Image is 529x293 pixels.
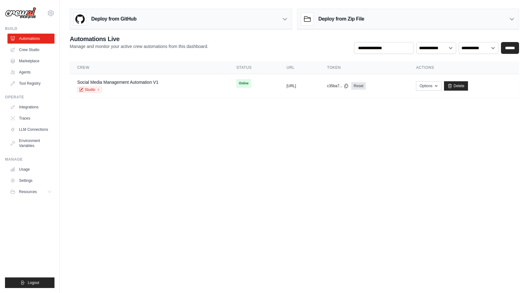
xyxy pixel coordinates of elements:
[319,61,409,74] th: Token
[91,15,136,23] h3: Deploy from GitHub
[70,35,208,43] h2: Automations Live
[7,113,54,123] a: Traces
[77,87,102,93] a: Studio
[229,61,279,74] th: Status
[74,13,86,25] img: GitHub Logo
[7,34,54,44] a: Automations
[28,280,39,285] span: Logout
[5,157,54,162] div: Manage
[7,164,54,174] a: Usage
[7,102,54,112] a: Integrations
[7,56,54,66] a: Marketplace
[7,187,54,197] button: Resources
[7,78,54,88] a: Tool Registry
[498,263,529,293] iframe: Chat Widget
[7,136,54,151] a: Environment Variables
[5,277,54,288] button: Logout
[319,15,364,23] h3: Deploy from Zip File
[7,176,54,186] a: Settings
[236,79,251,88] span: Online
[327,83,348,88] button: c35ba7...
[19,189,37,194] span: Resources
[70,43,208,50] p: Manage and monitor your active crew automations from this dashboard.
[5,7,36,19] img: Logo
[7,45,54,55] a: Crew Studio
[77,80,158,85] a: Social Media Management Automation V1
[5,26,54,31] div: Build
[5,95,54,100] div: Operate
[7,67,54,77] a: Agents
[416,81,441,91] button: Options
[7,125,54,135] a: LLM Connections
[279,61,319,74] th: URL
[351,82,366,90] a: Reset
[70,61,229,74] th: Crew
[409,61,519,74] th: Actions
[444,81,468,91] a: Delete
